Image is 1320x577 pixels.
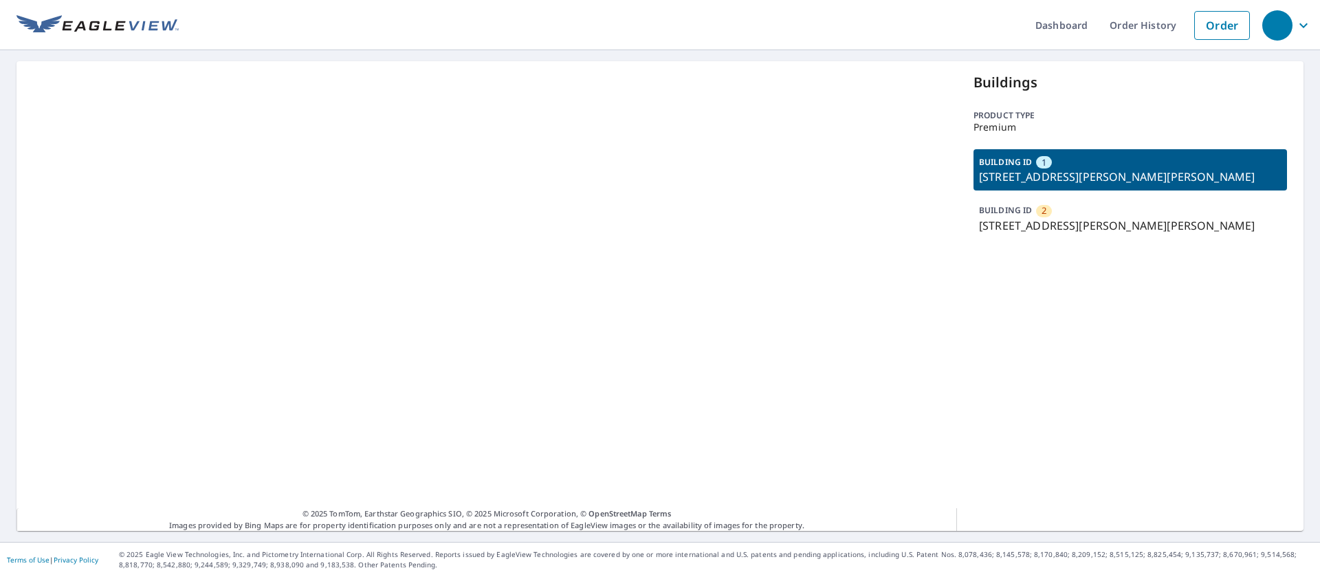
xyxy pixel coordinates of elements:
[1042,156,1046,169] span: 1
[302,508,672,520] span: © 2025 TomTom, Earthstar Geographics SIO, © 2025 Microsoft Corporation, ©
[649,508,672,519] a: Terms
[973,122,1287,133] p: Premium
[979,156,1032,168] p: BUILDING ID
[54,555,98,565] a: Privacy Policy
[973,72,1287,93] p: Buildings
[979,217,1281,234] p: [STREET_ADDRESS][PERSON_NAME][PERSON_NAME]
[1194,11,1250,40] a: Order
[7,555,49,565] a: Terms of Use
[1042,204,1046,217] span: 2
[973,109,1287,122] p: Product type
[588,508,646,519] a: OpenStreetMap
[16,508,957,531] p: Images provided by Bing Maps are for property identification purposes only and are not a represen...
[119,549,1313,570] p: © 2025 Eagle View Technologies, Inc. and Pictometry International Corp. All Rights Reserved. Repo...
[16,15,179,36] img: EV Logo
[979,204,1032,216] p: BUILDING ID
[979,168,1281,185] p: [STREET_ADDRESS][PERSON_NAME][PERSON_NAME]
[7,556,98,564] p: |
